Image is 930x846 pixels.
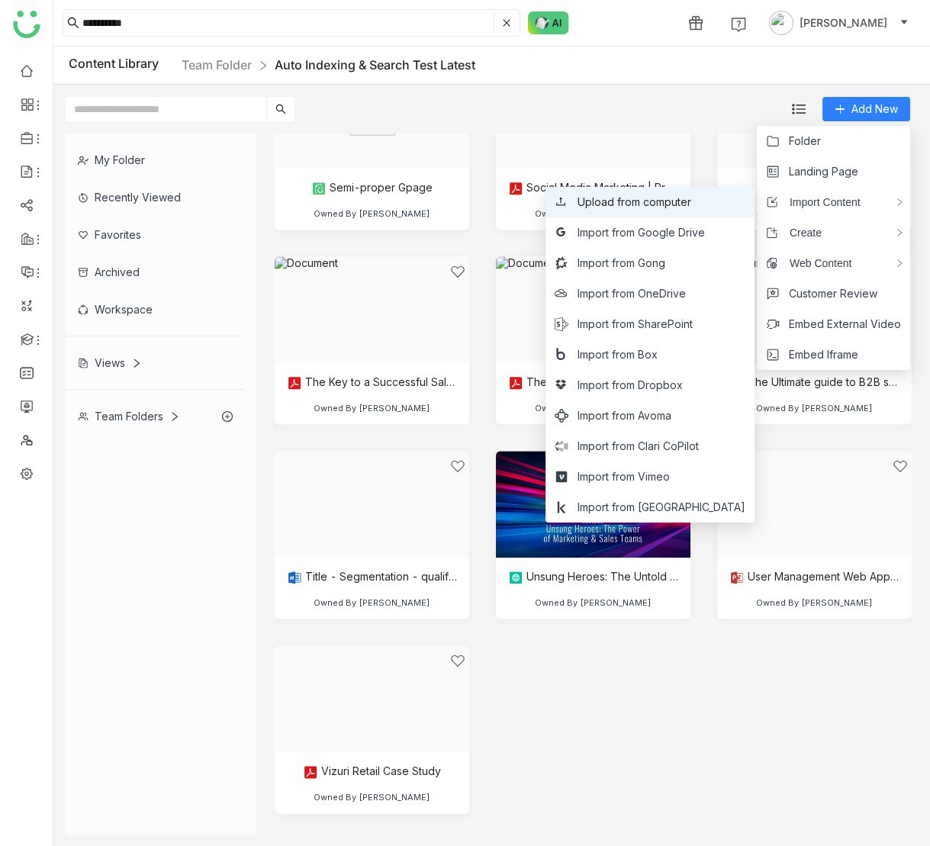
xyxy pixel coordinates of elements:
[555,438,699,455] button: Import from Clari CoPilot
[756,403,873,413] div: Owned By [PERSON_NAME]
[311,181,327,196] img: paper.svg
[78,356,142,369] div: Views
[287,375,457,391] div: The Key to a Successful Sales Funnel
[66,291,245,328] div: Workspace
[766,133,821,150] button: Folder
[578,407,671,424] span: Import from Avoma
[578,346,658,363] span: Import from Box
[555,377,683,394] button: Import from Dropbox
[303,764,318,780] img: pdf.svg
[717,451,912,558] img: Document
[535,597,652,608] div: Owned By [PERSON_NAME]
[766,163,858,180] button: Landing Page
[778,224,822,241] span: Create
[578,438,699,455] span: Import from Clari CoPilot
[789,285,877,302] span: Customer Review
[729,570,745,585] img: pptx.svg
[508,570,678,585] div: Unsung Heroes: The Untold Story of How Marketing & Sales Teams Power Business Success
[578,377,683,394] span: Import from Dropbox
[778,194,861,211] span: Import Content
[275,451,469,558] img: Document
[789,163,858,180] span: Landing Page
[275,256,469,363] img: Document
[314,792,430,803] div: Owned By [PERSON_NAME]
[766,346,858,363] button: Embed Iframe
[66,141,245,179] div: My Folder
[578,316,693,333] span: Import from SharePoint
[555,255,665,272] button: Import from Gong
[508,181,523,196] img: pdf.svg
[578,468,670,485] span: Import from Vimeo
[287,375,302,391] img: pdf.svg
[555,194,691,211] button: Upload from computer
[789,346,858,363] span: Embed Iframe
[555,407,671,424] button: Import from Avoma
[508,181,678,196] div: Social Media Marketing | Pros & Cons
[578,499,745,516] span: Import from [GEOGRAPHIC_DATA]
[528,11,569,34] img: ask-buddy-normal.svg
[778,255,851,272] span: Web Content
[766,11,912,35] button: [PERSON_NAME]
[508,375,678,391] div: The-Madison-Logic-2024-Full-Funnel-ABM-Playbook
[792,102,806,116] img: list.svg
[578,285,686,302] span: Import from OneDrive
[535,403,652,413] div: Owned By [PERSON_NAME]
[303,764,441,780] div: Vizuri Retail Case Study
[729,570,899,585] div: User Management Web Application ppt
[555,499,745,516] button: Import from [GEOGRAPHIC_DATA]
[789,316,901,333] span: Embed External Video
[182,57,252,72] a: Team Folder
[766,316,901,333] button: Embed External Video
[800,14,887,31] span: [PERSON_NAME]
[314,597,430,608] div: Owned By [PERSON_NAME]
[78,410,180,423] div: Team Folders
[314,403,430,413] div: Owned By [PERSON_NAME]
[69,56,475,75] div: Content Library
[555,224,705,241] button: Import from Google Drive
[508,570,523,585] img: article.svg
[508,375,523,391] img: pdf.svg
[851,101,898,117] span: Add New
[287,570,457,585] div: Title - Segmentation - qualification
[729,375,899,391] div: The Ultimate guide to B2B sales funnels
[535,208,652,219] div: Owned By [PERSON_NAME]
[555,468,670,485] button: Import from Vimeo
[555,285,686,302] button: Import from OneDrive
[578,224,705,241] span: Import from Google Drive
[496,256,690,363] img: Document
[731,17,746,32] img: help.svg
[66,179,245,216] div: Recently Viewed
[275,57,475,72] a: Auto Indexing & Search Test Latest
[756,597,873,608] div: Owned By [PERSON_NAME]
[311,181,433,196] div: Semi-proper Gpage
[789,133,821,150] span: Folder
[314,208,430,219] div: Owned By [PERSON_NAME]
[769,11,793,35] img: avatar
[578,255,665,272] span: Import from Gong
[578,194,691,211] span: Upload from computer
[766,285,877,302] button: Customer Review
[275,645,469,752] img: Document
[822,97,910,121] button: Add New
[66,253,245,291] div: Archived
[555,316,693,333] button: Import from SharePoint
[66,216,245,253] div: Favorites
[287,570,302,585] img: docx.svg
[13,11,40,38] img: logo
[555,346,658,363] button: Import from Box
